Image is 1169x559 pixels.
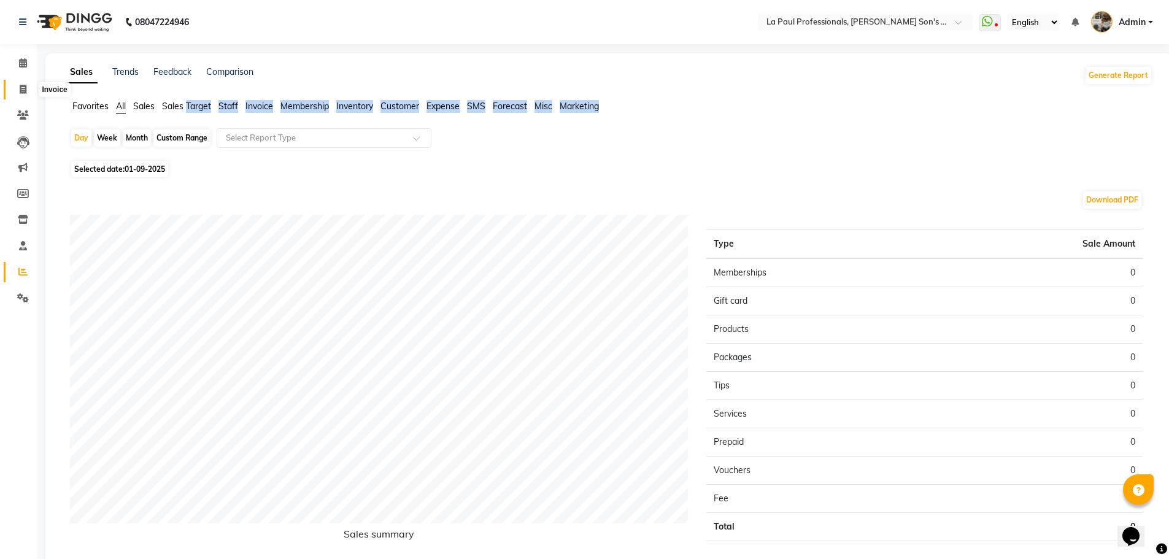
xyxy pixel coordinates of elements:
[135,5,189,39] b: 08047224946
[71,161,168,177] span: Selected date:
[153,66,191,77] a: Feedback
[706,428,924,457] td: Prepaid
[70,528,688,545] h6: Sales summary
[706,372,924,400] td: Tips
[280,101,329,112] span: Membership
[706,258,924,287] td: Memberships
[925,457,1143,485] td: 0
[925,513,1143,541] td: 0
[218,101,238,112] span: Staff
[706,400,924,428] td: Services
[706,513,924,541] td: Total
[706,457,924,485] td: Vouchers
[925,428,1143,457] td: 0
[925,287,1143,315] td: 0
[245,101,273,112] span: Invoice
[94,129,120,147] div: Week
[206,66,253,77] a: Comparison
[1086,67,1151,84] button: Generate Report
[560,101,599,112] span: Marketing
[153,129,210,147] div: Custom Range
[336,101,373,112] span: Inventory
[1091,11,1113,33] img: Admin
[925,372,1143,400] td: 0
[706,485,924,513] td: Fee
[426,101,460,112] span: Expense
[72,101,109,112] span: Favorites
[534,101,552,112] span: Misc
[112,66,139,77] a: Trends
[65,61,98,83] a: Sales
[31,5,115,39] img: logo
[925,230,1143,259] th: Sale Amount
[706,315,924,344] td: Products
[1119,16,1146,29] span: Admin
[1117,510,1157,547] iframe: chat widget
[116,101,126,112] span: All
[706,287,924,315] td: Gift card
[493,101,527,112] span: Forecast
[1083,191,1141,209] button: Download PDF
[706,230,924,259] th: Type
[125,164,165,174] span: 01-09-2025
[380,101,419,112] span: Customer
[925,315,1143,344] td: 0
[925,400,1143,428] td: 0
[467,101,485,112] span: SMS
[925,344,1143,372] td: 0
[71,129,91,147] div: Day
[706,344,924,372] td: Packages
[925,258,1143,287] td: 0
[925,485,1143,513] td: 0
[39,82,70,97] div: Invoice
[162,101,211,112] span: Sales Target
[123,129,151,147] div: Month
[133,101,155,112] span: Sales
